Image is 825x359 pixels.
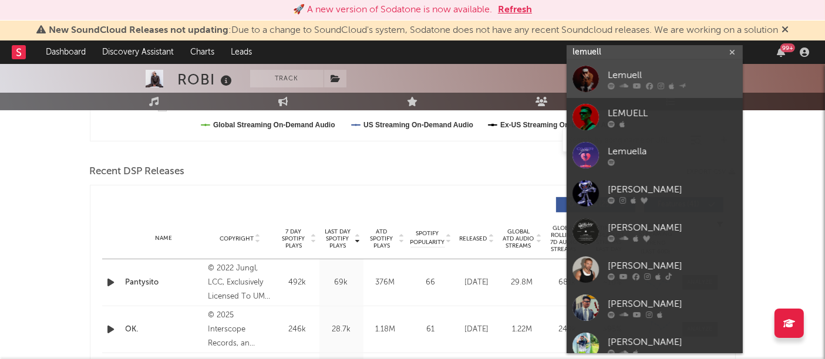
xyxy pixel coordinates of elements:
[567,60,743,98] a: Lemuell
[608,107,737,121] div: LEMUELL
[608,259,737,273] div: [PERSON_NAME]
[363,121,473,129] text: US Streaming On-Demand Audio
[503,324,542,336] div: 1.22M
[567,289,743,327] a: [PERSON_NAME]
[608,145,737,159] div: Lemuella
[208,262,272,304] div: © 2022 Jungl, LCC, Exclusively Licensed To UMG Recordings, Inc.
[548,225,580,253] span: Global Rolling 7D Audio Streams
[322,228,353,249] span: Last Day Spotify Plays
[457,324,497,336] div: [DATE]
[556,197,635,212] button: Originals(29)
[278,228,309,249] span: 7 Day Spotify Plays
[366,324,405,336] div: 1.18M
[498,3,532,17] button: Refresh
[220,235,254,242] span: Copyright
[38,40,94,64] a: Dashboard
[457,277,497,289] div: [DATE]
[278,324,316,336] div: 246k
[503,277,542,289] div: 29.8M
[90,165,185,179] span: Recent DSP Releases
[567,174,743,212] a: [PERSON_NAME]
[460,235,487,242] span: Released
[182,40,223,64] a: Charts
[49,26,778,35] span: : Due to a change to SoundCloud's system, Sodatone does not have any recent Soundcloud releases. ...
[567,98,743,136] a: LEMUELL
[567,136,743,174] a: Lemuella
[780,43,795,52] div: 99 +
[278,277,316,289] div: 492k
[564,201,618,208] span: Originals ( 29 )
[567,212,743,250] a: [PERSON_NAME]
[548,324,587,336] div: 249k
[563,136,687,145] input: Search by song name or URL
[503,228,535,249] span: Global ATD Audio Streams
[322,324,361,336] div: 28.7k
[293,3,492,17] div: 🚀 A new version of Sodatone is now available.
[500,121,621,129] text: Ex-US Streaming On-Demand Audio
[178,70,235,89] div: ROBI
[366,228,398,249] span: ATD Spotify Plays
[608,336,737,350] div: [PERSON_NAME]
[322,277,361,289] div: 69k
[213,121,335,129] text: Global Streaming On-Demand Audio
[126,277,203,289] a: Pantysito
[410,324,452,336] div: 61
[782,26,789,35] span: Dismiss
[126,324,203,336] a: OK.
[777,48,785,57] button: 99+
[548,277,587,289] div: 681k
[608,221,737,235] div: [PERSON_NAME]
[410,229,445,247] span: Spotify Popularity
[410,277,452,289] div: 66
[608,297,737,311] div: [PERSON_NAME]
[567,45,743,60] input: Search for artists
[608,183,737,197] div: [PERSON_NAME]
[208,309,272,351] div: © 2025 Interscope Records, an Orion Records / Interscope Records Release
[94,40,182,64] a: Discovery Assistant
[49,26,228,35] span: New SoundCloud Releases not updating
[126,234,203,243] div: Name
[608,69,737,83] div: Lemuell
[223,40,260,64] a: Leads
[250,70,324,87] button: Track
[366,277,405,289] div: 376M
[567,250,743,289] a: [PERSON_NAME]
